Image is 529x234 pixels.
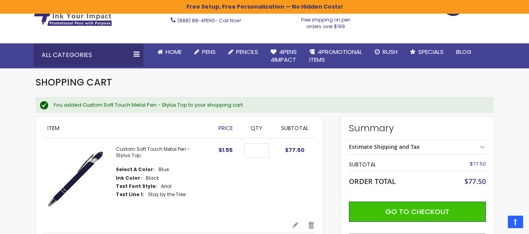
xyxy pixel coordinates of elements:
[349,202,486,222] button: Go to Checkout
[159,166,169,173] dd: Blue
[116,183,157,189] dt: Text Font Style
[218,146,233,154] span: $1.55
[34,1,112,26] img: 4Pens Custom Pens and Promotional Products
[116,191,144,198] dt: Text Line 1
[309,48,362,64] span: 4PROMOTIONAL ITEMS
[47,124,60,132] span: Item
[450,43,478,61] a: Blog
[349,122,486,134] strong: Summary
[36,76,112,89] span: Shopping Cart
[188,43,222,61] a: Pens
[53,102,486,109] div: You added Custom Soft Touch Metal Pen - Stylus Top to your shopping cart.
[470,161,486,167] span: $77.50
[285,146,305,154] span: $77.50
[349,159,445,171] th: Subtotal
[218,124,233,132] span: Price
[456,48,471,56] span: Blog
[43,146,116,213] a: Custom Soft Touch Stylus Pen-Blue
[349,143,420,150] strong: Estimate Shipping and Tax
[303,43,368,69] a: 4PROMOTIONALITEMS
[251,124,262,132] span: Qty
[404,43,450,61] a: Specials
[116,175,142,181] dt: Ink Color
[236,48,258,56] span: Pencils
[177,17,215,24] a: (888) 88-4PENS
[222,43,264,61] a: Pencils
[264,43,303,69] a: 4Pens4impact
[368,43,404,61] a: Rush
[151,43,188,61] a: Home
[177,17,241,24] span: - Call Now!
[202,48,216,56] span: Pens
[116,166,155,173] dt: Select A Color
[383,48,397,56] span: Rush
[271,48,297,64] span: 4Pens 4impact
[34,43,143,67] div: All Categories
[349,175,396,186] strong: Order Total
[161,183,172,189] dd: Arial
[148,191,186,198] dd: Stay by the Tree
[418,48,444,56] span: Specials
[146,175,159,181] dd: Black
[43,146,108,211] img: Custom Soft Touch Stylus Pen-Blue
[166,48,182,56] span: Home
[293,14,359,29] div: Free shipping on pen orders over $199
[281,124,309,132] span: Subtotal
[116,146,190,159] a: Custom Soft Touch Metal Pen - Stylus Top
